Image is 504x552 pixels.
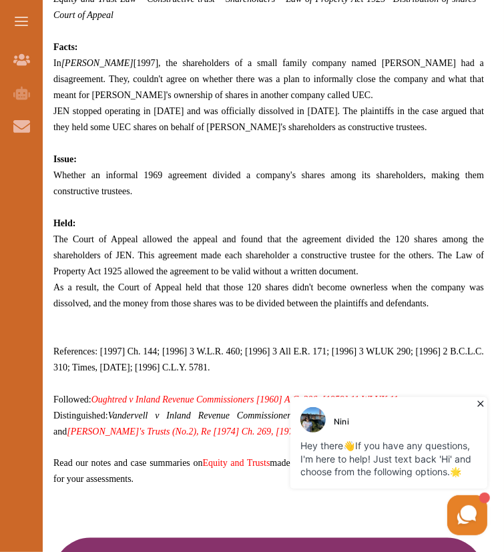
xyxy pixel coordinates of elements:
[53,154,77,164] strong: Issue:
[53,58,484,100] span: In [1997], the shareholders of a small family company named [PERSON_NAME] had a disagreement. The...
[91,394,401,404] a: Oughtred v Inland Revenue Commissioners [1960] A.C. 206, [1959] 11 WLUK 11.
[53,346,484,372] span: References: [1997] Ch. 144; [1996] 3 W.L.R. 460; [1996] 3 All E.R. 171; [1996] 3 WLUK 290; [1996]...
[108,410,295,421] em: Vandervell v Inland Revenue Commissioners
[53,410,484,437] span: Distinguished: [1967] 2 A.C. 291, [1966] 11 WLUK 108 and
[53,106,484,132] span: JEN stopped operating in [DATE] and was officially dissolved in [DATE]. The plaintiffs in the cas...
[61,58,134,68] em: [PERSON_NAME]
[53,218,75,228] strong: Held:
[53,170,484,196] span: Whether an informal 1969 agreement divided a company's shares among its shareholders, making them...
[67,427,351,437] a: [PERSON_NAME]'s Trusts (No.2), Re [1974] Ch. 269, [1974] 7 WLUK 22.
[184,394,491,539] iframe: HelpCrunch
[53,459,202,469] span: Read our notes and case summaries on
[53,42,78,52] strong: Facts:
[53,282,484,308] span: As a result, the Court of Appeal held that those 120 shares didn't become ownerless when the comp...
[53,234,484,276] span: The Court of Appeal allowed the appeal and found that the agreement divided the 120 shares among ...
[53,394,401,404] span: Followed:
